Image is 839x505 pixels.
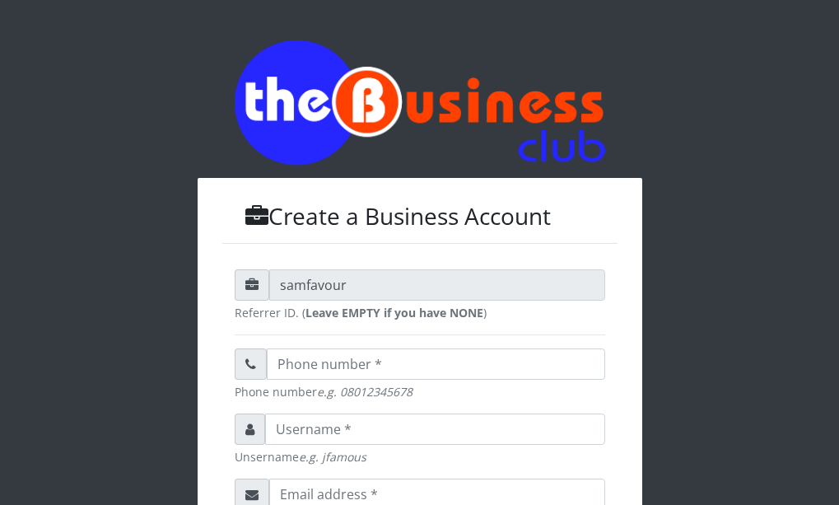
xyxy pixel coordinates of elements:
[269,269,605,301] input: Referrer ID (Leave blank if NONE)
[317,384,413,400] em: e.g. 08012345678
[235,304,605,321] small: Referrer ID. ( )
[235,383,605,400] small: Phone number
[299,449,366,465] em: e.g. jfamous
[305,305,483,320] strong: Leave EMPTY if you have NONE
[265,414,605,445] input: Username *
[267,348,605,380] input: Phone number *
[222,203,618,231] h3: Create a Business Account
[235,448,605,465] small: Unsername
